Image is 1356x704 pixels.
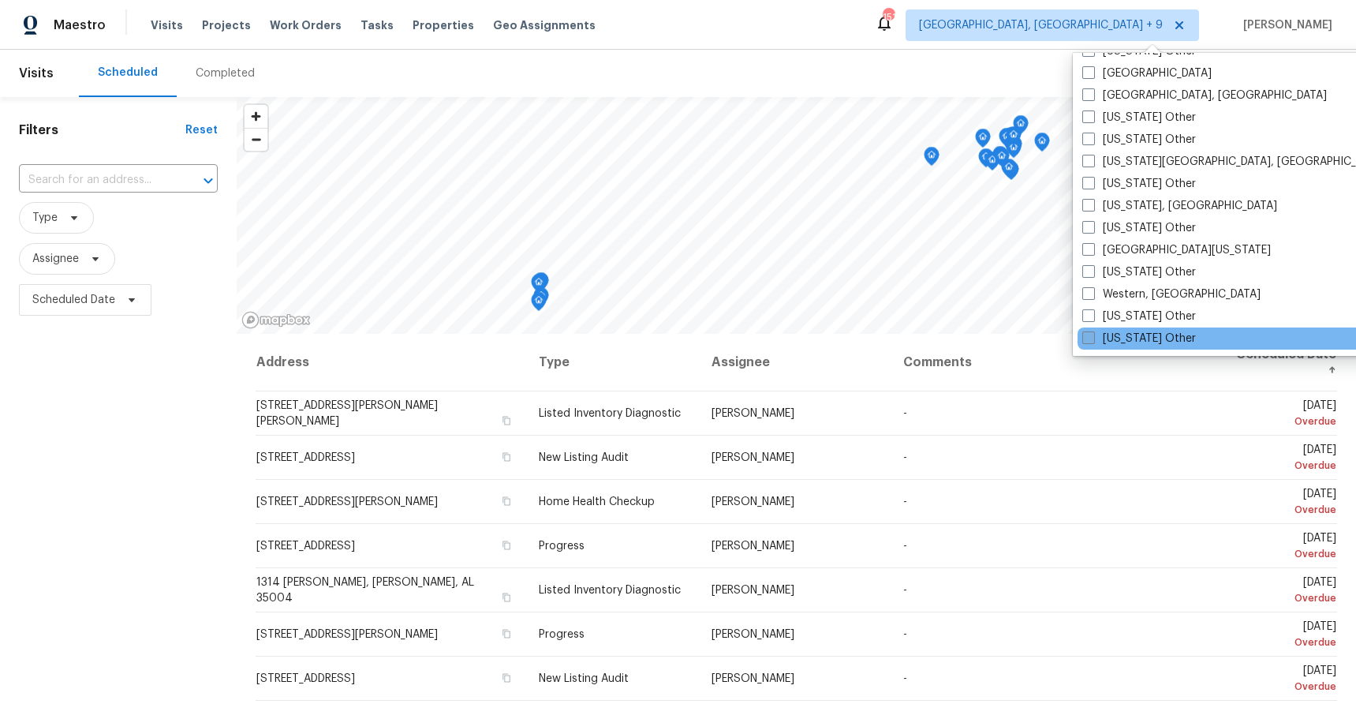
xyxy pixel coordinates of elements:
[1227,502,1336,518] div: Overdue
[903,629,907,640] span: -
[499,494,514,508] button: Copy Address
[978,148,994,173] div: Map marker
[699,334,890,391] th: Assignee
[1082,331,1196,346] label: [US_STATE] Other
[919,17,1163,33] span: [GEOGRAPHIC_DATA], [GEOGRAPHIC_DATA] + 9
[531,292,547,316] div: Map marker
[499,671,514,685] button: Copy Address
[1227,621,1336,650] span: [DATE]
[533,272,549,297] div: Map marker
[539,629,585,640] span: Progress
[1082,132,1196,148] label: [US_STATE] Other
[1082,220,1196,236] label: [US_STATE] Other
[1082,176,1196,192] label: [US_STATE] Other
[256,334,526,391] th: Address
[712,541,794,552] span: [PERSON_NAME]
[712,452,794,463] span: [PERSON_NAME]
[903,585,907,596] span: -
[1227,635,1336,650] div: Overdue
[1227,400,1336,429] span: [DATE]
[903,673,907,684] span: -
[1006,126,1022,151] div: Map marker
[533,287,549,312] div: Map marker
[975,129,991,153] div: Map marker
[903,541,907,552] span: -
[32,210,58,226] span: Type
[32,251,79,267] span: Assignee
[1082,264,1196,280] label: [US_STATE] Other
[1227,444,1336,474] span: [DATE]
[539,408,681,419] span: Listed Inventory Diagnostic
[202,17,251,33] span: Projects
[499,590,514,605] button: Copy Address
[256,541,355,552] span: [STREET_ADDRESS]
[1227,533,1336,562] span: [DATE]
[1082,198,1277,214] label: [US_STATE], [GEOGRAPHIC_DATA]
[712,673,794,684] span: [PERSON_NAME]
[1004,135,1020,159] div: Map marker
[1082,309,1196,324] label: [US_STATE] Other
[237,97,1344,334] canvas: Map
[1227,679,1336,695] div: Overdue
[256,400,438,427] span: [STREET_ADDRESS][PERSON_NAME][PERSON_NAME]
[1215,334,1337,391] th: Scheduled Date ↑
[1237,17,1332,33] span: [PERSON_NAME]
[1082,110,1196,125] label: [US_STATE] Other
[1082,88,1327,103] label: [GEOGRAPHIC_DATA], [GEOGRAPHIC_DATA]
[499,414,514,428] button: Copy Address
[1082,242,1271,258] label: [GEOGRAPHIC_DATA][US_STATE]
[924,147,939,171] div: Map marker
[270,17,342,33] span: Work Orders
[413,17,474,33] span: Properties
[712,408,794,419] span: [PERSON_NAME]
[712,585,794,596] span: [PERSON_NAME]
[891,334,1215,391] th: Comments
[256,452,355,463] span: [STREET_ADDRESS]
[1003,127,1019,152] div: Map marker
[903,408,907,419] span: -
[499,450,514,464] button: Copy Address
[245,128,267,151] button: Zoom out
[1082,66,1212,81] label: [GEOGRAPHIC_DATA]
[712,629,794,640] span: [PERSON_NAME]
[98,65,158,81] div: Scheduled
[539,585,681,596] span: Listed Inventory Diagnostic
[19,56,54,91] span: Visits
[32,292,115,308] span: Scheduled Date
[1227,665,1336,695] span: [DATE]
[499,538,514,552] button: Copy Address
[1227,458,1336,474] div: Overdue
[245,105,267,128] button: Zoom in
[19,122,185,138] h1: Filters
[712,496,794,507] span: [PERSON_NAME]
[539,452,629,463] span: New Listing Audit
[1013,115,1029,140] div: Map marker
[531,274,547,298] div: Map marker
[256,577,474,604] span: 1314 [PERSON_NAME], [PERSON_NAME], AL 35004
[185,122,218,138] div: Reset
[19,168,174,193] input: Search for an address...
[992,146,1008,170] div: Map marker
[1227,414,1336,429] div: Overdue
[54,17,106,33] span: Maestro
[984,152,1000,176] div: Map marker
[256,629,438,640] span: [STREET_ADDRESS][PERSON_NAME]
[999,128,1014,152] div: Map marker
[1227,489,1336,518] span: [DATE]
[1082,286,1261,302] label: Western, [GEOGRAPHIC_DATA]
[241,311,311,329] a: Mapbox homepage
[994,148,1010,172] div: Map marker
[539,541,585,552] span: Progress
[196,66,255,81] div: Completed
[903,496,907,507] span: -
[903,452,907,463] span: -
[245,129,267,151] span: Zoom out
[526,334,699,391] th: Type
[493,17,596,33] span: Geo Assignments
[256,496,438,507] span: [STREET_ADDRESS][PERSON_NAME]
[1227,546,1336,562] div: Overdue
[1227,577,1336,606] span: [DATE]
[539,496,655,507] span: Home Health Checkup
[1227,590,1336,606] div: Overdue
[499,627,514,641] button: Copy Address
